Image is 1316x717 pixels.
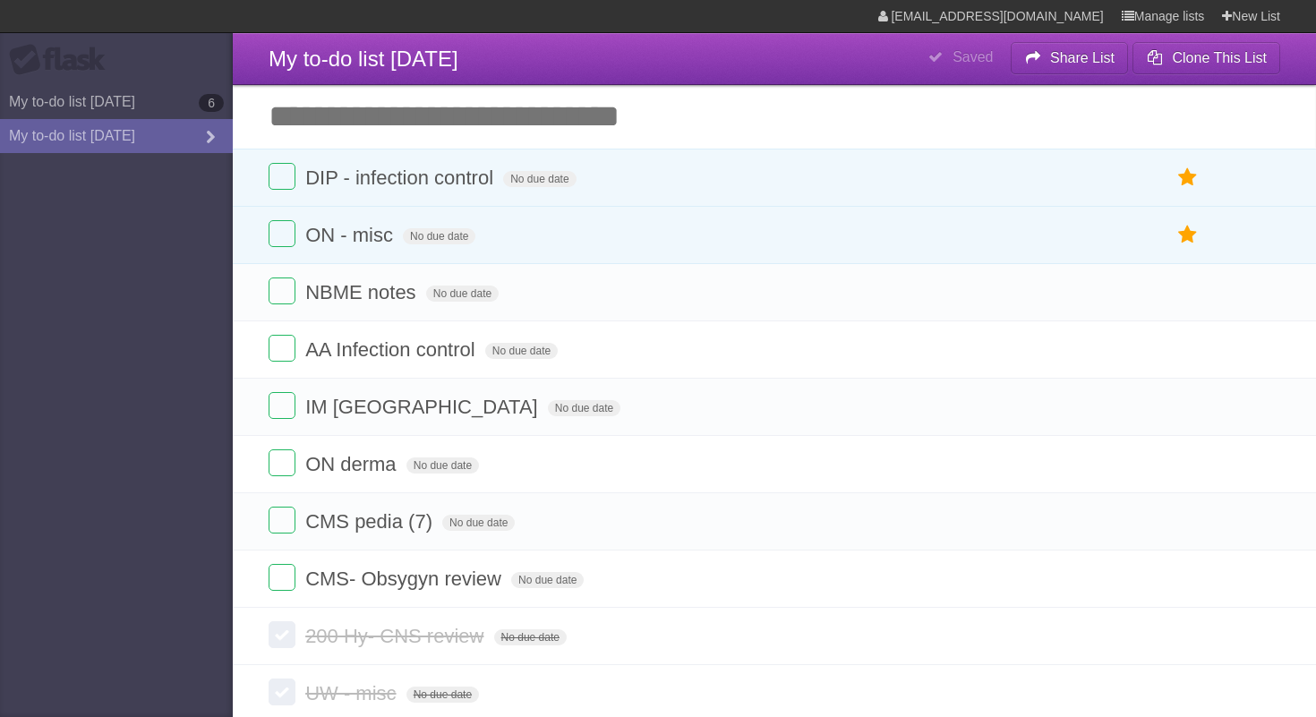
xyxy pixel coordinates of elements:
span: ON - misc [305,224,397,246]
span: ON derma [305,453,400,475]
button: Share List [1011,42,1129,74]
span: No due date [485,343,558,359]
span: No due date [426,286,499,302]
span: CMS- Obsygyn review [305,568,506,590]
div: Flask [9,44,116,76]
label: Star task [1171,220,1205,250]
span: No due date [494,629,567,645]
span: No due date [548,400,620,416]
label: Done [269,564,295,591]
span: No due date [511,572,584,588]
span: No due date [503,171,576,187]
span: AA Infection control [305,338,480,361]
b: Share List [1050,50,1115,65]
span: NBME notes [305,281,421,303]
b: 6 [199,94,224,112]
label: Done [269,335,295,362]
b: Saved [953,49,993,64]
button: Clone This List [1132,42,1280,74]
label: Done [269,277,295,304]
label: Star task [1171,163,1205,192]
span: UW - misc [305,682,400,704]
label: Done [269,621,295,648]
span: CMS pedia (7) [305,510,437,533]
b: Clone This List [1172,50,1267,65]
span: No due date [442,515,515,531]
label: Done [269,163,295,190]
span: IM [GEOGRAPHIC_DATA] [305,396,543,418]
span: No due date [403,228,475,244]
span: DIP - infection control [305,166,498,189]
span: No due date [406,457,479,474]
span: My to-do list [DATE] [269,47,458,71]
label: Done [269,449,295,476]
span: No due date [406,687,479,703]
label: Done [269,507,295,533]
label: Done [269,220,295,247]
label: Done [269,679,295,705]
span: 200 Hy- CNS review [305,625,488,647]
label: Done [269,392,295,419]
